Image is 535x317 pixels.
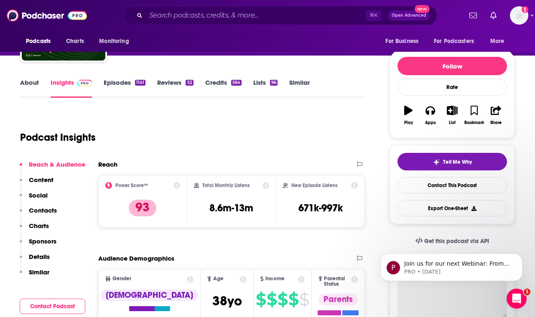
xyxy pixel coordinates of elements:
[318,294,358,305] div: Parents
[368,236,535,294] iframe: Intercom notifications message
[123,6,437,25] div: Search podcasts, credits, & more...
[397,79,507,96] div: Rate
[397,153,507,170] button: tell me why sparkleTell Me Why
[507,289,527,309] iframe: Intercom live chat
[425,120,436,125] div: Apps
[524,289,530,295] span: 1
[104,79,145,98] a: Episodes1141
[397,100,419,130] button: Play
[409,231,496,251] a: Get this podcast via API
[267,293,277,306] span: $
[289,79,310,98] a: Similar
[298,202,343,214] h3: 671k-997k
[29,253,50,261] p: Details
[278,293,288,306] span: $
[186,80,193,86] div: 52
[443,159,472,165] span: Tell Me Why
[98,160,117,168] h2: Reach
[29,222,49,230] p: Charts
[510,6,528,25] img: User Profile
[129,200,156,216] p: 93
[112,276,131,281] span: Gender
[20,299,85,314] button: Contact Podcast
[135,80,145,86] div: 1141
[66,36,84,47] span: Charts
[29,160,85,168] p: Reach & Audience
[29,268,49,276] p: Similar
[20,206,57,222] button: Contacts
[490,36,504,47] span: More
[388,10,430,20] button: Open AdvancedNew
[299,293,309,306] span: $
[434,36,474,47] span: For Podcasters
[392,13,426,18] span: Open Advanced
[101,289,198,301] div: [DEMOGRAPHIC_DATA]
[20,191,48,207] button: Social
[253,79,278,98] a: Lists96
[433,159,440,165] img: tell me why sparkle
[99,36,129,47] span: Monitoring
[20,131,96,144] h1: Podcast Insights
[291,183,337,188] h2: New Episode Listens
[20,222,49,237] button: Charts
[93,33,140,49] button: open menu
[419,100,441,130] button: Apps
[231,80,242,86] div: 564
[510,6,528,25] button: Show profile menu
[20,176,53,191] button: Content
[209,202,253,214] h3: 8.6m-13m
[20,79,39,98] a: About
[441,100,463,130] button: List
[490,120,502,125] div: Share
[463,100,485,130] button: Bookmark
[157,79,193,98] a: Reviews52
[146,9,366,22] input: Search podcasts, credits, & more...
[51,79,92,98] a: InsightsPodchaser Pro
[466,8,480,23] a: Show notifications dropdown
[464,120,484,125] div: Bookmark
[202,183,250,188] h2: Total Monthly Listens
[29,237,56,245] p: Sponsors
[20,268,49,284] button: Similar
[265,276,285,281] span: Income
[20,160,85,176] button: Reach & Audience
[404,120,413,125] div: Play
[29,176,53,184] p: Content
[485,100,507,130] button: Share
[385,36,418,47] span: For Business
[449,120,456,125] div: List
[20,237,56,253] button: Sponsors
[484,33,515,49] button: open menu
[77,80,92,86] img: Podchaser Pro
[256,293,266,306] span: $
[98,254,174,262] h2: Audience Demographics
[213,276,224,281] span: Age
[20,253,50,268] button: Details
[29,191,48,199] p: Social
[428,33,486,49] button: open menu
[366,10,381,21] span: ⌘ K
[510,6,528,25] span: Logged in as maggielindenberg
[26,36,51,47] span: Podcasts
[487,8,500,23] a: Show notifications dropdown
[380,33,429,49] button: open menu
[115,183,148,188] h2: Power Score™
[270,80,278,86] div: 96
[29,206,57,214] p: Contacts
[397,177,507,193] a: Contact This Podcast
[212,293,242,309] span: 38 yo
[205,79,242,98] a: Credits564
[7,8,87,23] img: Podchaser - Follow, Share and Rate Podcasts
[415,5,430,13] span: New
[324,276,349,287] span: Parental Status
[20,33,61,49] button: open menu
[61,33,89,49] a: Charts
[397,200,507,216] button: Export One-Sheet
[288,293,298,306] span: $
[522,6,528,13] svg: Add a profile image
